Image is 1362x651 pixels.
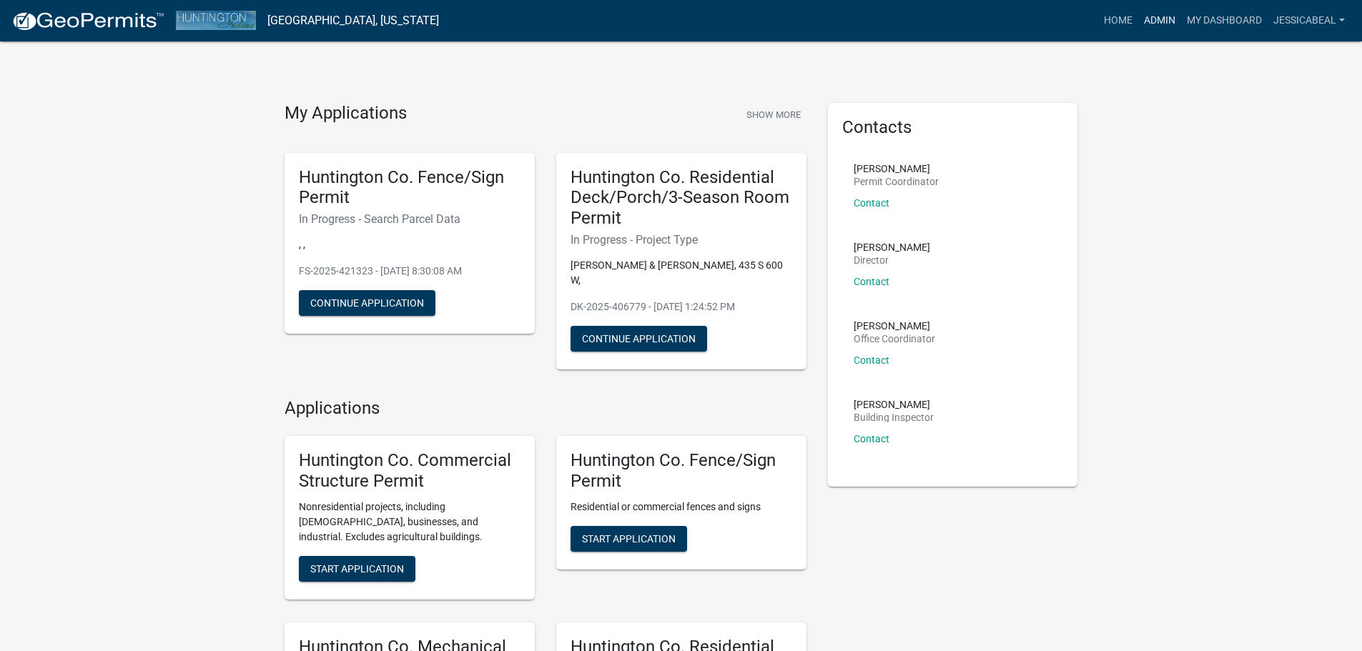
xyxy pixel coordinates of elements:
a: [GEOGRAPHIC_DATA], [US_STATE] [267,9,439,33]
span: Start Application [310,563,404,575]
a: Contact [854,354,889,366]
button: Continue Application [299,290,435,316]
p: Director [854,255,930,265]
a: Home [1098,7,1138,34]
p: Residential or commercial fences and signs [571,500,792,515]
a: Contact [854,433,889,444]
button: Start Application [571,526,687,552]
h5: Huntington Co. Fence/Sign Permit [571,450,792,492]
p: DK-2025-406779 - [DATE] 1:24:52 PM [571,299,792,314]
h5: Huntington Co. Residential Deck/Porch/3-Season Room Permit [571,167,792,229]
a: Admin [1138,7,1181,34]
p: [PERSON_NAME] [854,164,939,174]
p: Building Inspector [854,412,934,422]
h5: Huntington Co. Fence/Sign Permit [299,167,520,209]
a: My Dashboard [1181,7,1268,34]
p: [PERSON_NAME] [854,321,935,331]
span: Start Application [582,533,676,545]
a: Contact [854,197,889,209]
button: Show More [741,103,806,126]
p: Office Coordinator [854,334,935,344]
p: Permit Coordinator [854,177,939,187]
button: Continue Application [571,326,707,352]
h5: Huntington Co. Commercial Structure Permit [299,450,520,492]
button: Start Application [299,556,415,582]
p: , , [299,237,520,252]
p: Nonresidential projects, including [DEMOGRAPHIC_DATA], businesses, and industrial. Excludes agric... [299,500,520,545]
p: [PERSON_NAME] [854,399,934,409]
img: Huntington County, Indiana [176,11,256,30]
h6: In Progress - Project Type [571,233,792,247]
h6: In Progress - Search Parcel Data [299,212,520,226]
h4: Applications [285,398,806,419]
a: JessicaBeal [1268,7,1351,34]
h4: My Applications [285,103,407,124]
h5: Contacts [842,117,1064,138]
p: [PERSON_NAME] & [PERSON_NAME], 435 S 600 W, [571,258,792,288]
p: [PERSON_NAME] [854,242,930,252]
p: FS-2025-421323 - [DATE] 8:30:08 AM [299,264,520,279]
a: Contact [854,276,889,287]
